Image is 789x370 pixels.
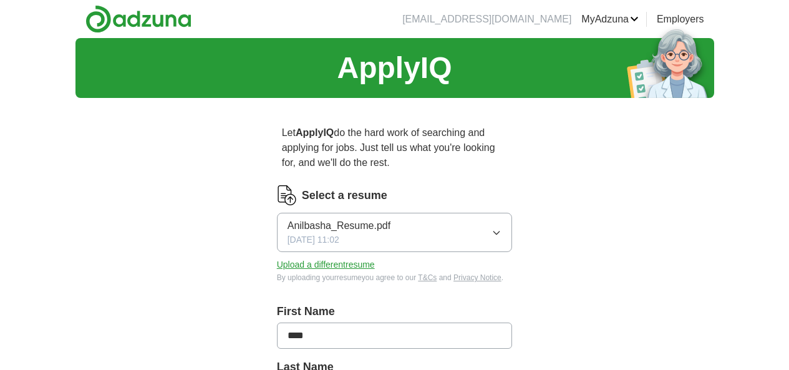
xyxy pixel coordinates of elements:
a: MyAdzuna [581,12,639,27]
div: By uploading your resume you agree to our and . [277,272,513,283]
img: Adzuna logo [85,5,191,33]
a: T&Cs [418,273,437,282]
strong: ApplyIQ [296,127,334,138]
span: Anilbasha_Resume.pdf [288,218,390,233]
a: Privacy Notice [453,273,501,282]
span: [DATE] 11:02 [288,233,339,246]
button: Upload a differentresume [277,258,375,271]
p: Let do the hard work of searching and applying for jobs. Just tell us what you're looking for, an... [277,120,513,175]
button: Anilbasha_Resume.pdf[DATE] 11:02 [277,213,513,252]
h1: ApplyIQ [337,46,452,90]
img: CV Icon [277,185,297,205]
label: Select a resume [302,187,387,204]
label: First Name [277,303,513,320]
a: Employers [657,12,704,27]
li: [EMAIL_ADDRESS][DOMAIN_NAME] [402,12,571,27]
